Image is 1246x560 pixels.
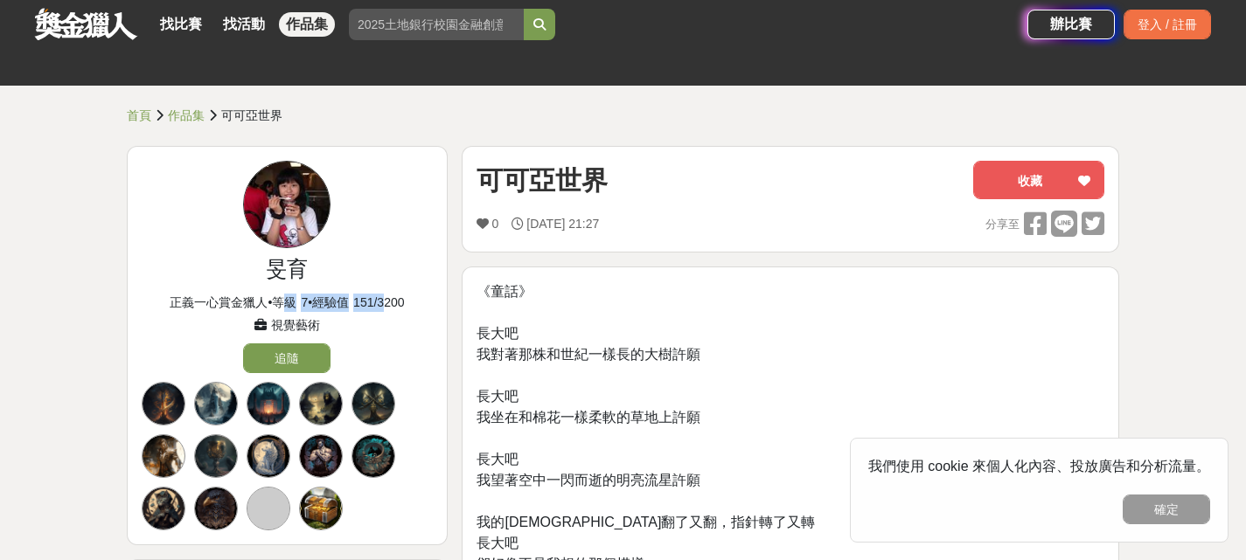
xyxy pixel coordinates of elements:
[985,211,1020,238] span: 分享至
[1123,494,1210,524] button: 確定
[279,12,335,37] a: 作品集
[526,217,599,231] span: [DATE] 21:27
[142,253,434,285] div: 旻育
[973,161,1104,199] button: 收藏
[868,459,1210,474] span: 我們使用 cookie 來個人化內容、投放廣告和分析流量。
[170,295,268,309] span: 正義一心賞金獵人
[153,12,209,37] a: 找比賽
[349,9,524,40] input: 2025土地銀行校園金融創意挑戰賽：從你出發 開啟智慧金融新頁
[308,295,312,309] span: •
[491,217,498,231] span: 0
[216,12,272,37] a: 找活動
[1027,10,1115,39] a: 辦比賽
[301,295,308,309] span: 7
[244,162,330,247] img: Avatar
[312,295,349,309] span: 經驗值
[243,161,331,248] a: Avatar
[268,295,272,309] span: •
[353,295,404,309] span: 151 / 3200
[477,161,959,200] div: 可可亞世界
[221,108,282,122] span: 可可亞世界
[127,108,151,122] a: 首頁
[243,343,331,373] button: 追隨
[271,318,320,332] span: 視覺藝術
[168,108,205,122] a: 作品集
[272,295,296,309] span: 等級
[1124,10,1211,39] div: 登入 / 註冊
